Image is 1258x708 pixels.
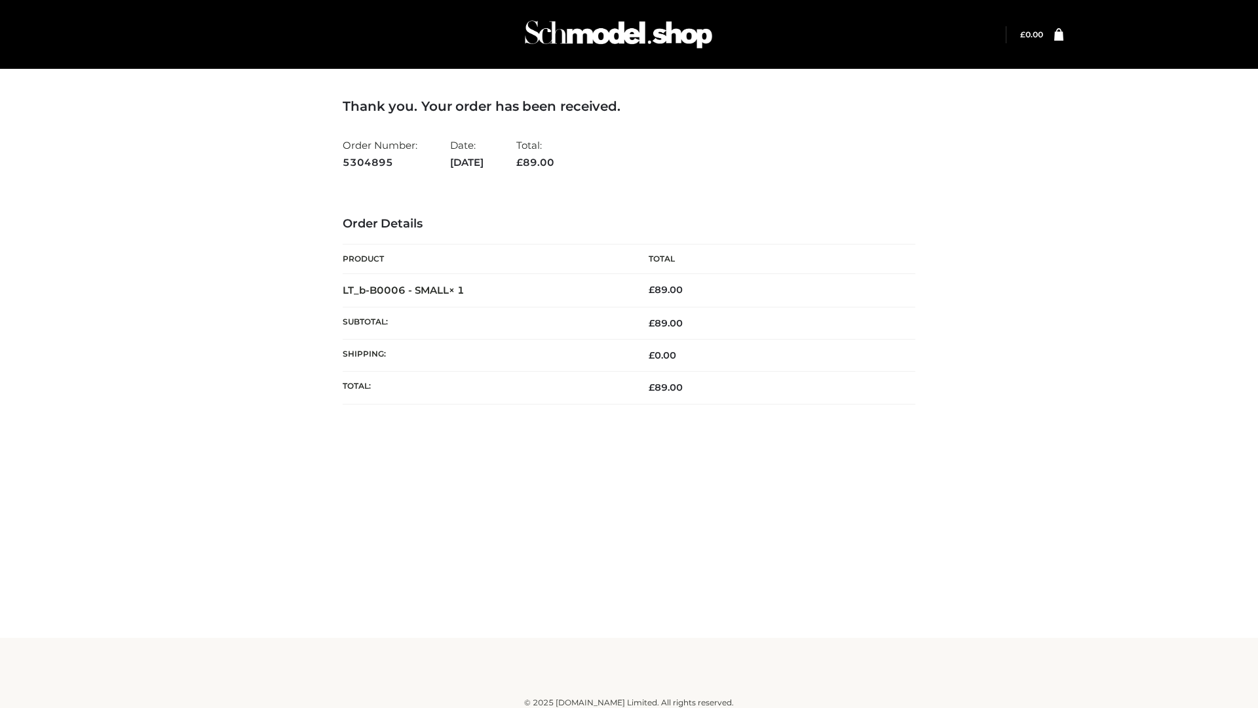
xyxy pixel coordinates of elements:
strong: 5304895 [343,154,417,171]
li: Date: [450,134,484,174]
th: Total [629,245,915,274]
strong: LT_b-B0006 - SMALL [343,284,465,296]
span: £ [649,284,655,296]
bdi: 0.00 [1020,29,1043,39]
span: £ [649,317,655,329]
span: £ [516,156,523,168]
img: Schmodel Admin 964 [520,9,717,60]
li: Total: [516,134,554,174]
span: £ [649,349,655,361]
span: £ [1020,29,1025,39]
span: 89.00 [649,382,683,393]
th: Shipping: [343,340,629,372]
li: Order Number: [343,134,417,174]
span: 89.00 [516,156,554,168]
th: Total: [343,372,629,404]
h3: Thank you. Your order has been received. [343,98,915,114]
th: Product [343,245,629,274]
bdi: 89.00 [649,284,683,296]
bdi: 0.00 [649,349,676,361]
a: £0.00 [1020,29,1043,39]
span: £ [649,382,655,393]
strong: [DATE] [450,154,484,171]
strong: × 1 [449,284,465,296]
th: Subtotal: [343,307,629,339]
h3: Order Details [343,217,915,231]
span: 89.00 [649,317,683,329]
